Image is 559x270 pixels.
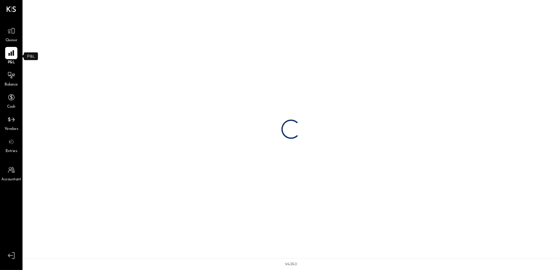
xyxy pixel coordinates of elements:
[5,82,18,88] span: Balance
[285,262,297,267] div: v 4.35.0
[0,47,22,66] a: P&L
[0,91,22,110] a: Cash
[0,69,22,88] a: Balance
[5,148,17,154] span: Entries
[24,52,38,60] div: P&L
[0,25,22,43] a: Queue
[0,113,22,132] a: Vendors
[7,104,15,110] span: Cash
[0,136,22,154] a: Entries
[5,126,18,132] span: Vendors
[8,60,15,66] span: P&L
[2,177,21,183] span: Accountant
[5,38,17,43] span: Queue
[0,164,22,183] a: Accountant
